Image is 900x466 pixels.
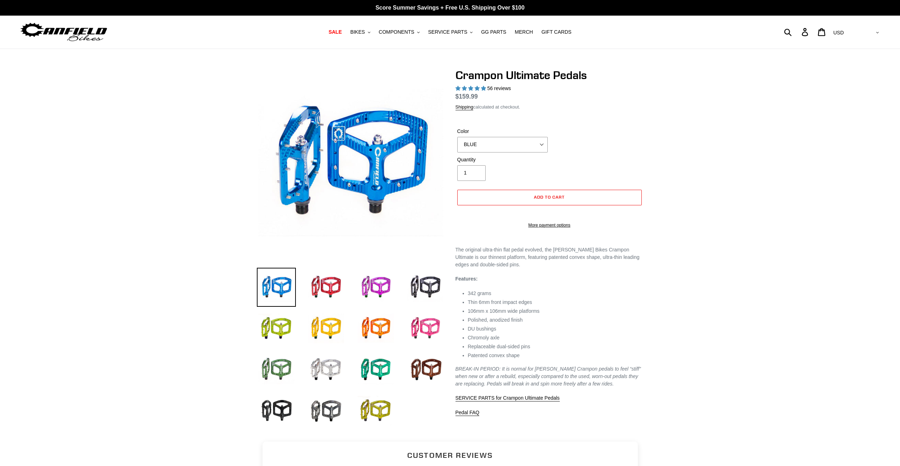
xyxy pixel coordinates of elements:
img: Load image into Gallery viewer, Crampon Ultimate Pedals [356,350,395,389]
li: Thin 6mm front impact edges [468,299,644,306]
em: BREAK-IN PERIOD: It is normal for [PERSON_NAME] Crampon pedals to feel “stiff” when new or after ... [455,366,641,387]
li: Polished, anodized finish [468,316,644,324]
span: SERVICE PARTS [428,29,467,35]
img: Load image into Gallery viewer, Crampon Ultimate Pedals [356,268,395,307]
span: Add to cart [534,194,565,200]
span: MERCH [515,29,533,35]
button: SERVICE PARTS [425,27,476,37]
button: BIKES [347,27,374,37]
a: GIFT CARDS [538,27,575,37]
p: The original ultra-thin flat pedal evolved, the [PERSON_NAME] Bikes Crampon Ultimate is our thinn... [455,246,644,268]
label: Quantity [457,156,548,163]
img: Load image into Gallery viewer, Crampon Ultimate Pedals [307,391,346,430]
button: Add to cart [457,190,642,205]
a: Pedal FAQ [455,410,480,416]
a: GG PARTS [477,27,510,37]
span: GIFT CARDS [541,29,572,35]
span: BIKES [350,29,365,35]
strong: Features: [455,276,478,282]
img: Load image into Gallery viewer, Crampon Ultimate Pedals [406,309,445,348]
a: Shipping [455,104,474,110]
img: Load image into Gallery viewer, Crampon Ultimate Pedals [307,268,346,307]
li: 342 grams [468,290,644,297]
li: Chromoly axle [468,334,644,342]
img: Load image into Gallery viewer, Crampon Ultimate Pedals [307,350,346,389]
img: Load image into Gallery viewer, Crampon Ultimate Pedals [307,309,346,348]
div: calculated at checkout. [455,104,644,111]
img: Load image into Gallery viewer, Crampon Ultimate Pedals [356,309,395,348]
span: SALE [328,29,342,35]
span: $159.99 [455,93,478,100]
a: SALE [325,27,345,37]
img: Load image into Gallery viewer, Crampon Ultimate Pedals [257,309,296,348]
a: SERVICE PARTS for Crampon Ultimate Pedals [455,395,560,401]
li: DU bushings [468,325,644,333]
a: More payment options [457,222,642,228]
h1: Crampon Ultimate Pedals [455,68,644,82]
span: Patented convex shape [468,353,520,358]
h2: Customer Reviews [268,450,632,460]
li: Replaceable dual-sided pins [468,343,644,350]
img: Load image into Gallery viewer, Crampon Ultimate Pedals [257,350,296,389]
img: Load image into Gallery viewer, Crampon Ultimate Pedals [406,350,445,389]
label: Color [457,128,548,135]
span: GG PARTS [481,29,506,35]
span: 56 reviews [487,85,511,91]
a: MERCH [511,27,536,37]
button: COMPONENTS [375,27,423,37]
img: Load image into Gallery viewer, Crampon Ultimate Pedals [406,268,445,307]
span: 4.95 stars [455,85,487,91]
img: Load image into Gallery viewer, Crampon Ultimate Pedals [257,391,296,430]
img: Load image into Gallery viewer, Crampon Ultimate Pedals [257,268,296,307]
img: Canfield Bikes [20,21,108,43]
li: 106mm x 106mm wide platforms [468,307,644,315]
input: Search [788,24,806,40]
span: COMPONENTS [379,29,414,35]
img: Load image into Gallery viewer, Crampon Ultimate Pedals [356,391,395,430]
